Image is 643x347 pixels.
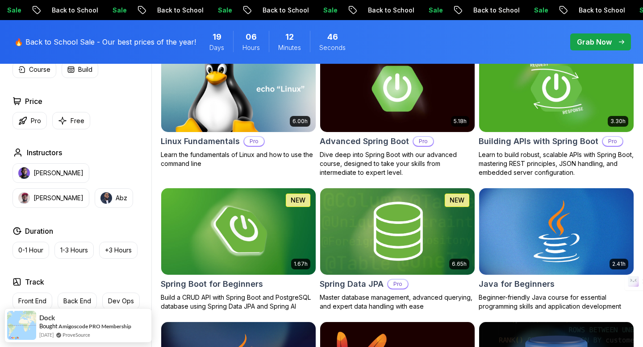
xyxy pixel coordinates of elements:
[479,293,634,311] p: Beginner-friendly Java course for essential programming skills and application development
[14,37,196,47] p: 🔥 Back to School Sale - Our best prices of the year!
[292,118,308,125] p: 6.00h
[18,297,46,306] p: Front End
[161,293,316,311] p: Build a CRUD API with Spring Boot and PostgreSQL database using Spring Data JPA and Spring AI
[108,297,134,306] p: Dev Ops
[52,112,90,129] button: Free
[327,31,338,43] span: 46 Seconds
[610,118,626,125] p: 3.30h
[13,163,89,183] button: instructor img[PERSON_NAME]
[29,65,50,74] p: Course
[421,6,449,15] p: Sale
[25,96,42,107] h2: Price
[454,118,467,125] p: 5.18h
[95,188,133,208] button: instructor imgAbz
[71,116,84,125] p: Free
[210,6,238,15] p: Sale
[63,297,91,306] p: Back End
[450,196,464,205] p: NEW
[161,278,263,290] h2: Spring Boot for Beginners
[244,137,264,146] p: Pro
[209,43,224,52] span: Days
[479,45,634,177] a: Building APIs with Spring Boot card3.30hBuilding APIs with Spring BootProLearn to build robust, s...
[320,278,384,290] h2: Spring Data JPA
[33,194,84,202] p: [PERSON_NAME]
[285,31,294,43] span: 12 Minutes
[104,6,133,15] p: Sale
[18,192,30,204] img: instructor img
[571,6,631,15] p: Back to School
[320,45,475,132] img: Advanced Spring Boot card
[31,116,41,125] p: Pro
[526,6,555,15] p: Sale
[54,242,94,259] button: 1-3 Hours
[603,137,622,146] p: Pro
[44,6,104,15] p: Back to School
[278,43,301,52] span: Minutes
[13,242,49,259] button: 0-1 Hour
[577,37,612,47] p: Grab Now
[18,167,30,179] img: instructor img
[60,246,88,255] p: 1-3 Hours
[479,188,634,275] img: Java for Beginners card
[320,150,475,177] p: Dive deep into Spring Boot with our advanced course, designed to take your skills from intermedia...
[320,293,475,311] p: Master database management, advanced querying, and expert data handling with ease
[25,226,53,236] h2: Duration
[320,188,475,275] img: Spring Data JPA card
[99,242,138,259] button: +3 Hours
[39,331,54,339] span: [DATE]
[58,293,97,310] button: Back End
[161,45,316,132] img: Linux Fundamentals card
[479,278,555,290] h2: Java for Beginners
[413,137,433,146] p: Pro
[39,322,58,330] span: Bought
[161,188,316,275] img: Spring Boot for Beginners card
[102,293,140,310] button: Dev Ops
[33,169,84,178] p: [PERSON_NAME]
[388,280,408,289] p: Pro
[39,314,55,322] span: Dock
[242,43,260,52] span: Hours
[7,311,36,340] img: provesource social proof notification image
[161,135,240,148] h2: Linux Fundamentals
[479,135,598,148] h2: Building APIs with Spring Boot
[612,260,626,268] p: 2.41h
[294,260,308,268] p: 1.67h
[13,293,52,310] button: Front End
[479,188,634,311] a: Java for Beginners card2.41hJava for BeginnersBeginner-friendly Java course for essential program...
[161,45,316,168] a: Linux Fundamentals card6.00hLinux FundamentalsProLearn the fundamentals of Linux and how to use t...
[105,246,132,255] p: +3 Hours
[479,45,634,132] img: Building APIs with Spring Boot card
[291,196,305,205] p: NEW
[100,192,112,204] img: instructor img
[62,61,98,78] button: Build
[161,188,316,311] a: Spring Boot for Beginners card1.67hNEWSpring Boot for BeginnersBuild a CRUD API with Spring Boot ...
[360,6,421,15] p: Back to School
[161,150,316,168] p: Learn the fundamentals of Linux and how to use the command line
[255,6,315,15] p: Back to School
[78,65,92,74] p: Build
[465,6,526,15] p: Back to School
[13,61,56,78] button: Course
[25,277,44,287] h2: Track
[320,135,409,148] h2: Advanced Spring Boot
[246,31,257,43] span: 6 Hours
[13,112,47,129] button: Pro
[63,331,90,339] a: ProveSource
[149,6,210,15] p: Back to School
[13,188,89,208] button: instructor img[PERSON_NAME]
[452,260,467,268] p: 6.65h
[320,45,475,177] a: Advanced Spring Boot card5.18hAdvanced Spring BootProDive deep into Spring Boot with our advanced...
[315,6,344,15] p: Sale
[319,43,346,52] span: Seconds
[27,147,62,158] h2: Instructors
[320,188,475,311] a: Spring Data JPA card6.65hNEWSpring Data JPAProMaster database management, advanced querying, and ...
[18,246,43,255] p: 0-1 Hour
[116,194,127,202] p: Abz
[213,31,221,43] span: 19 Days
[479,150,634,177] p: Learn to build robust, scalable APIs with Spring Boot, mastering REST principles, JSON handling, ...
[58,323,131,330] a: Amigoscode PRO Membership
